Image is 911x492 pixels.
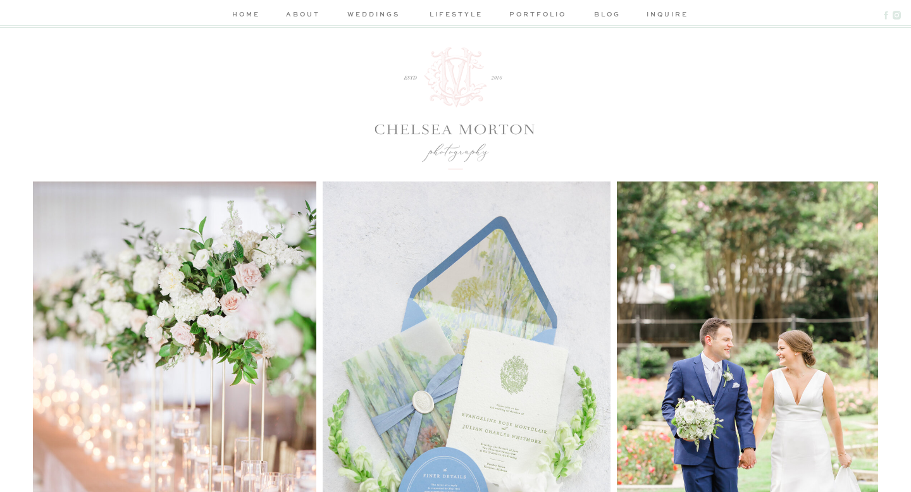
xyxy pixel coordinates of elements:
[647,9,683,22] a: inquire
[589,9,625,22] a: blog
[229,9,263,22] a: home
[344,9,404,22] a: weddings
[507,9,567,22] a: portfolio
[426,9,486,22] a: lifestyle
[284,9,322,22] a: about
